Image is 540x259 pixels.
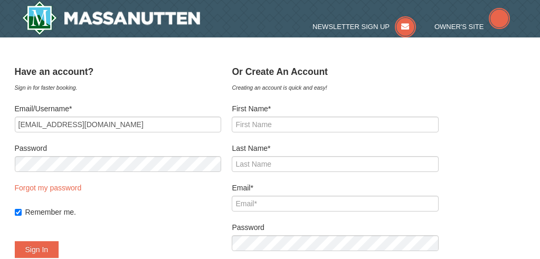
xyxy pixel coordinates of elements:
[15,241,59,258] button: Sign In
[15,82,221,93] div: Sign in for faster booking.
[15,143,221,154] label: Password
[25,207,221,217] label: Remember me.
[312,23,416,31] a: Newsletter Sign Up
[312,23,390,31] span: Newsletter Sign Up
[232,222,438,233] label: Password
[232,117,438,132] input: First Name
[15,184,82,192] a: Forgot my password
[232,103,438,114] label: First Name*
[232,66,438,77] h4: Or Create An Account
[15,117,221,132] input: Email/Username*
[232,183,438,193] label: Email*
[232,82,438,93] div: Creating an account is quick and easy!
[232,143,438,154] label: Last Name*
[15,103,221,114] label: Email/Username*
[434,23,484,31] span: Owner's Site
[232,156,438,172] input: Last Name
[22,1,201,35] a: Massanutten Resort
[434,23,510,31] a: Owner's Site
[232,196,438,212] input: Email*
[15,66,221,77] h4: Have an account?
[22,1,201,35] img: Massanutten Resort Logo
